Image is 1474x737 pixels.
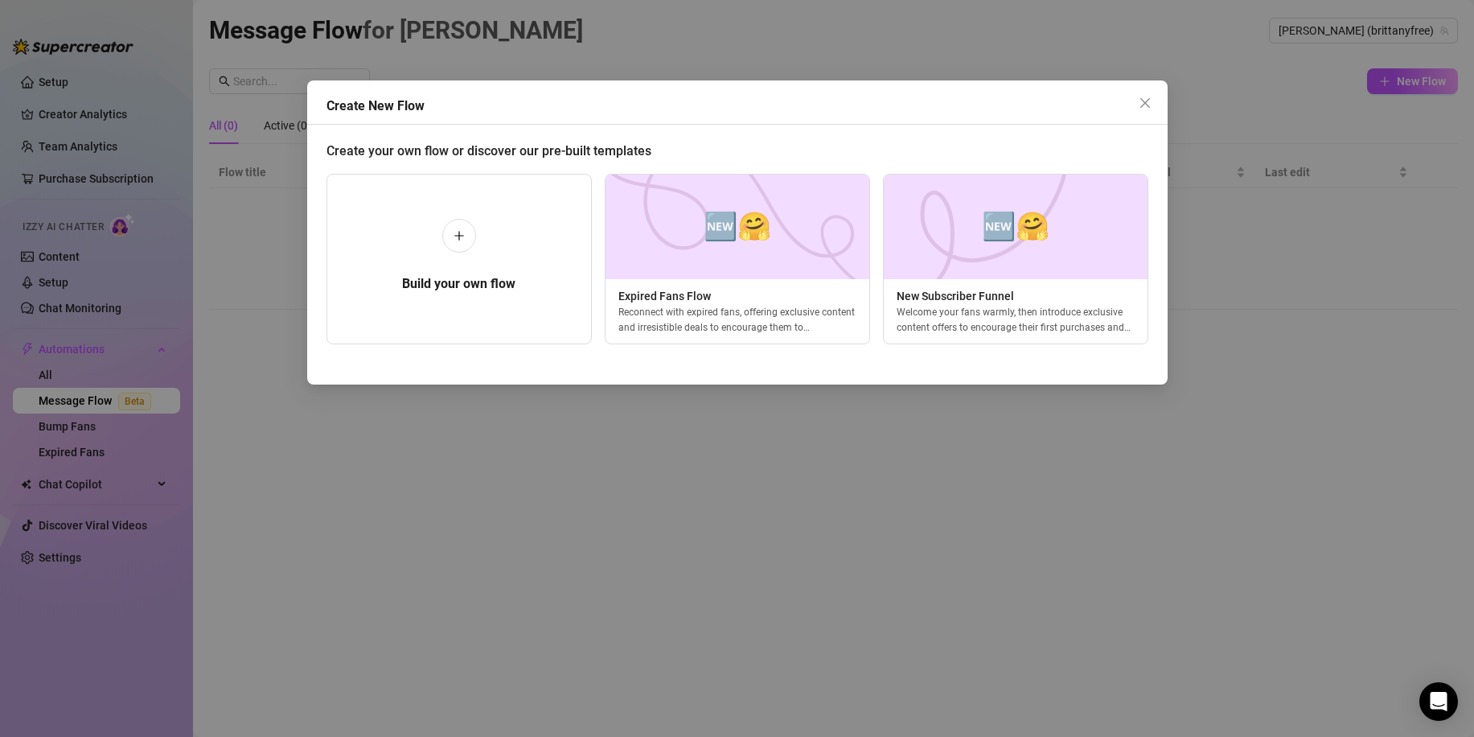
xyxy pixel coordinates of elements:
span: close [1139,97,1152,109]
div: Create New Flow [326,97,1168,116]
button: Close [1132,90,1158,116]
span: plus [453,230,464,241]
span: New Subscriber Funnel [883,287,1147,305]
span: 🆕🤗 [981,205,1049,248]
span: Close [1132,97,1158,109]
span: 🆕🤗 [703,205,770,248]
div: Reconnect with expired fans, offering exclusive content and irresistible deals to encourage them ... [605,305,868,334]
div: Open Intercom Messenger [1419,682,1458,721]
span: Expired Fans Flow [605,287,868,305]
h5: Build your own flow [402,274,515,294]
span: Create your own flow or discover our pre-built templates [326,143,651,159]
div: Welcome your fans warmly, then introduce exclusive content offers to encourage their first purcha... [883,305,1147,334]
